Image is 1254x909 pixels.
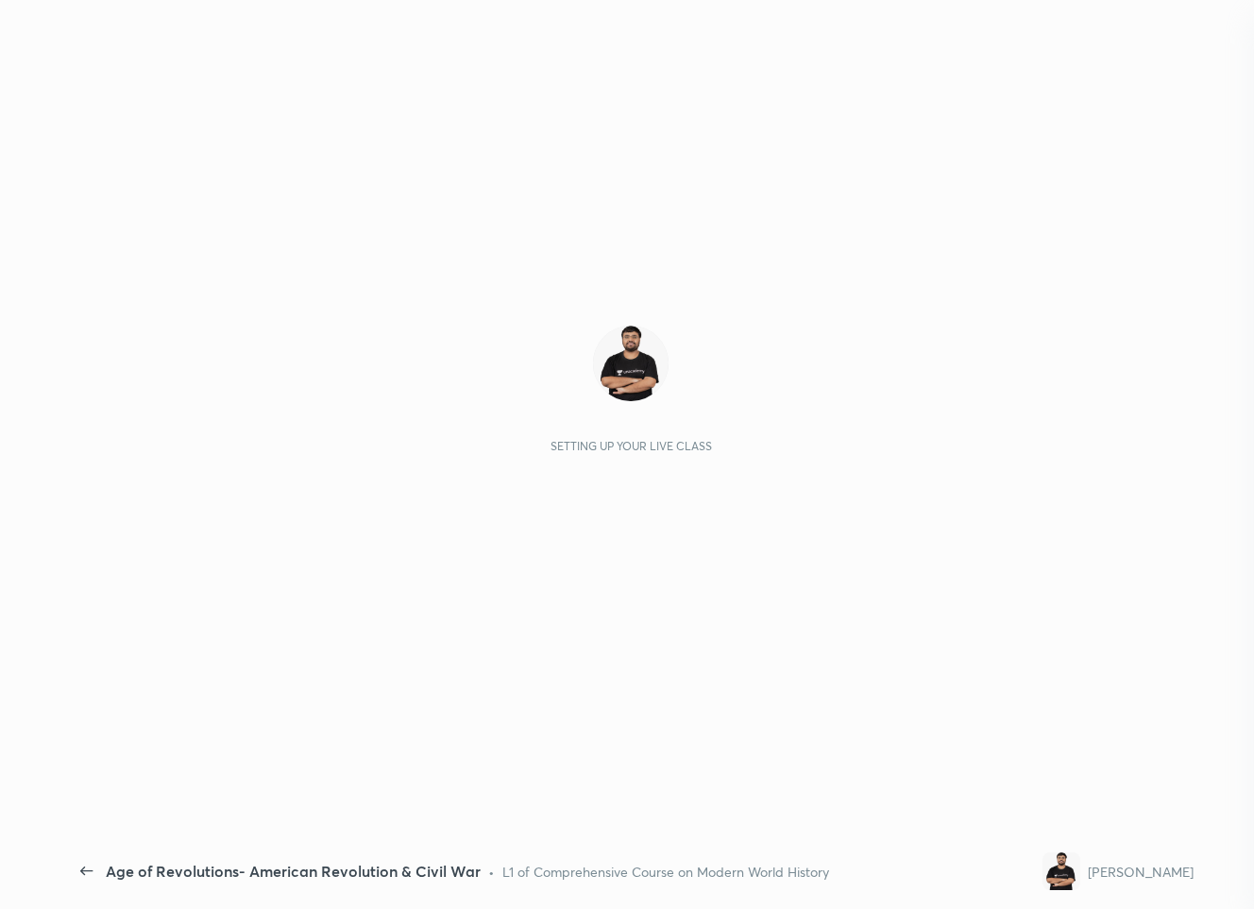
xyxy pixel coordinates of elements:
img: 5e4684a76207475b9f855c68b09177c0.jpg [1042,852,1080,890]
img: 5e4684a76207475b9f855c68b09177c0.jpg [593,326,669,401]
div: • [488,862,495,882]
div: [PERSON_NAME] [1088,862,1194,882]
div: Setting up your live class [551,439,712,453]
div: L1 of Comprehensive Course on Modern World History [502,862,829,882]
div: Age of Revolutions- American Revolution & Civil War [106,860,481,883]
